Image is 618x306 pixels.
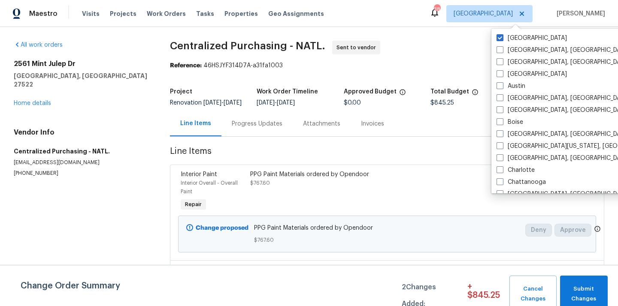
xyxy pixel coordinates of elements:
[170,100,242,106] span: Renovation
[497,118,523,126] label: Boise
[250,170,419,179] div: PPG Paint Materials ordered by Opendoor
[182,200,205,209] span: Repair
[497,70,567,78] label: [GEOGRAPHIC_DATA]
[14,60,149,68] h2: 2561 Mint Julep Dr
[472,89,479,100] span: The total cost of line items that have been proposed by Opendoor. This sum includes line items th...
[181,180,238,194] span: Interior Overall - Overall Paint
[430,89,469,95] h5: Total Budget
[14,170,149,177] p: [PHONE_NUMBER]
[277,100,295,106] span: [DATE]
[14,100,51,106] a: Home details
[170,89,192,95] h5: Project
[196,225,248,231] b: Change proposed
[232,120,282,128] div: Progress Updates
[250,180,270,186] span: $767.60
[203,100,242,106] span: -
[497,34,567,42] label: [GEOGRAPHIC_DATA]
[181,171,217,177] span: Interior Paint
[594,225,601,234] span: Only a market manager or an area construction manager can approve
[180,119,211,128] div: Line Items
[361,120,384,128] div: Invoices
[29,9,58,18] span: Maestro
[170,41,325,51] span: Centralized Purchasing - NATL.
[303,120,340,128] div: Attachments
[554,224,591,237] button: Approve
[344,89,397,95] h5: Approved Budget
[497,166,535,174] label: Charlotte
[170,147,558,163] span: Line Items
[344,100,361,106] span: $0.00
[203,100,221,106] span: [DATE]
[224,100,242,106] span: [DATE]
[525,224,552,237] button: Deny
[14,128,149,137] h4: Vendor Info
[147,9,186,18] span: Work Orders
[254,224,520,232] span: PPG Paint Materials ordered by Opendoor
[430,100,454,106] span: $845.25
[336,43,379,52] span: Sent to vendor
[257,100,275,106] span: [DATE]
[110,9,136,18] span: Projects
[14,72,149,89] h5: [GEOGRAPHIC_DATA], [GEOGRAPHIC_DATA] 27522
[82,9,100,18] span: Visits
[170,63,202,69] b: Reference:
[434,5,440,14] div: 38
[254,236,520,244] span: $767.60
[14,147,149,156] h5: Centralized Purchasing - NATL.
[257,100,295,106] span: -
[564,284,603,304] span: Submit Changes
[14,42,63,48] a: All work orders
[399,89,406,100] span: The total cost of line items that have been approved by both Opendoor and the Trade Partner. This...
[257,89,318,95] h5: Work Order Timeline
[14,159,149,166] p: [EMAIL_ADDRESS][DOMAIN_NAME]
[553,9,605,18] span: [PERSON_NAME]
[224,9,258,18] span: Properties
[454,9,513,18] span: [GEOGRAPHIC_DATA]
[497,178,546,186] label: Chattanooga
[497,82,525,90] label: Austin
[514,284,552,304] span: Cancel Changes
[170,61,604,70] div: 46HSJYF314D7A-a31fa1003
[196,11,214,17] span: Tasks
[268,9,324,18] span: Geo Assignments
